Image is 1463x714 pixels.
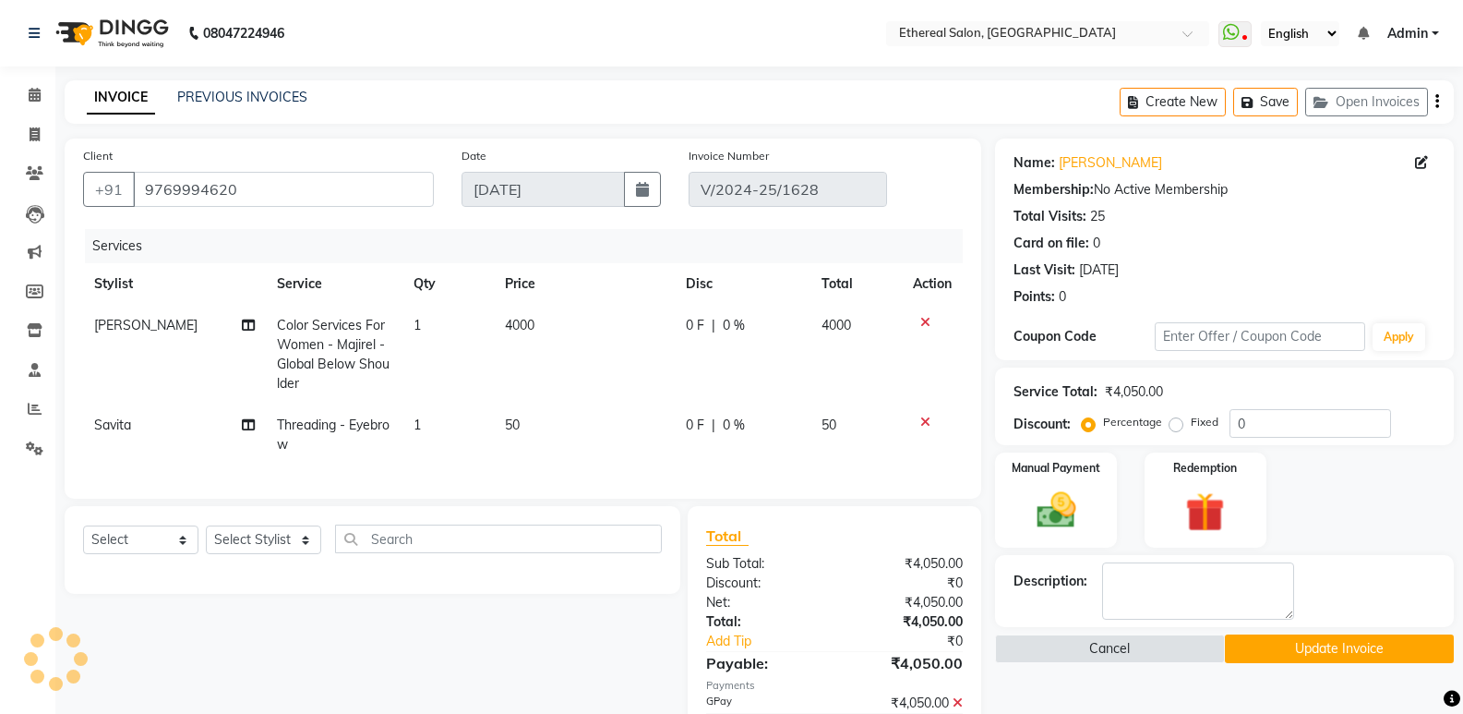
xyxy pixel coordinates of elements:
span: 0 F [686,416,704,435]
span: 0 % [723,316,745,335]
input: Search [335,525,662,553]
a: INVOICE [87,81,155,115]
a: Add Tip [692,632,858,651]
th: Qty [402,263,494,305]
span: [PERSON_NAME] [94,317,198,333]
span: 50 [505,417,520,433]
input: Search by Name/Mobile/Email/Code [133,172,434,207]
div: Points: [1013,287,1055,307]
th: Price [494,263,675,305]
div: ₹4,050.00 [834,652,977,674]
span: 4000 [505,317,534,333]
div: Coupon Code [1013,327,1154,346]
th: Total [810,263,902,305]
th: Disc [675,263,811,305]
div: Sub Total: [692,554,834,574]
div: Service Total: [1013,382,1097,402]
input: Enter Offer / Coupon Code [1155,322,1365,351]
div: Payable: [692,652,834,674]
div: Description: [1013,572,1087,591]
span: 0 F [686,316,704,335]
button: Apply [1373,323,1425,351]
button: Update Invoice [1225,635,1454,663]
img: _gift.svg [1173,488,1237,537]
span: Total [706,526,749,546]
div: ₹0 [858,632,977,651]
div: Last Visit: [1013,260,1075,280]
div: Services [85,229,977,263]
div: Total Visits: [1013,207,1086,226]
label: Date [462,148,486,164]
div: 0 [1059,287,1066,307]
button: Open Invoices [1305,88,1428,116]
button: Create New [1120,88,1226,116]
div: Payments [706,678,963,694]
div: [DATE] [1079,260,1119,280]
th: Action [902,263,963,305]
label: Client [83,148,113,164]
label: Percentage [1103,414,1162,430]
div: ₹4,050.00 [834,554,977,574]
span: Threading - Eyebrow [277,417,390,453]
div: ₹4,050.00 [1105,382,1163,402]
img: logo [47,7,174,59]
span: Savita [94,417,131,433]
button: Cancel [995,635,1224,663]
div: Total: [692,612,834,632]
span: 4000 [821,317,851,333]
label: Invoice Number [689,148,769,164]
div: No Active Membership [1013,180,1435,200]
span: Color Services For Women - Majirel - Global Below Shoulder [277,317,390,392]
button: Save [1233,88,1298,116]
div: ₹4,050.00 [834,593,977,612]
a: PREVIOUS INVOICES [177,89,307,105]
div: Name: [1013,153,1055,173]
div: ₹4,050.00 [834,694,977,713]
div: Membership: [1013,180,1094,200]
label: Redemption [1173,460,1237,477]
span: Admin [1387,24,1428,43]
div: Card on file: [1013,234,1089,253]
button: +91 [83,172,135,207]
div: Discount: [1013,415,1071,434]
span: 1 [414,417,421,433]
a: [PERSON_NAME] [1059,153,1162,173]
th: Stylist [83,263,266,305]
span: 50 [821,417,836,433]
span: 1 [414,317,421,333]
span: | [712,416,715,435]
span: 0 % [723,416,745,435]
div: 25 [1090,207,1105,226]
img: _cash.svg [1025,488,1088,533]
div: Net: [692,593,834,612]
div: ₹4,050.00 [834,612,977,632]
div: 0 [1093,234,1100,253]
label: Fixed [1191,414,1218,430]
th: Service [266,263,402,305]
div: ₹0 [834,574,977,593]
div: GPay [692,694,834,713]
label: Manual Payment [1012,460,1100,477]
div: Discount: [692,574,834,593]
span: | [712,316,715,335]
b: 08047224946 [203,7,284,59]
